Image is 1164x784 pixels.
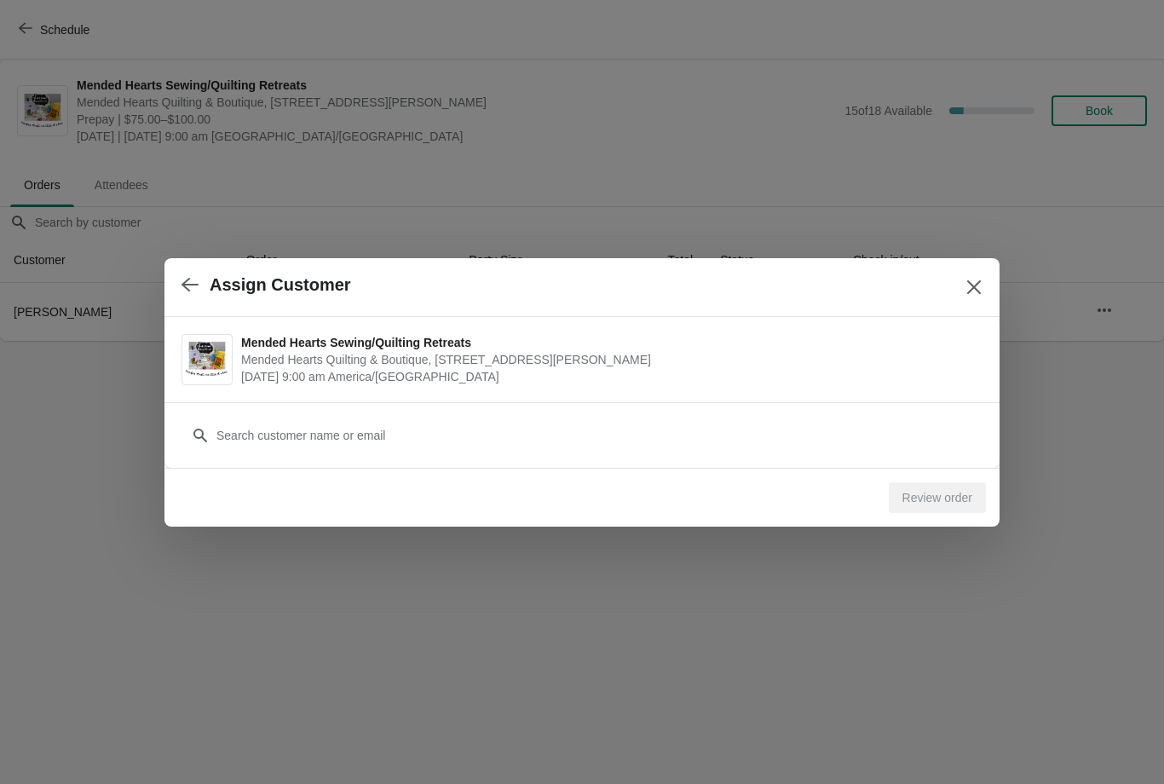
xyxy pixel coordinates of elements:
input: Search customer name or email [216,420,982,451]
span: [DATE] 9:00 am America/[GEOGRAPHIC_DATA] [241,368,974,385]
button: Close [959,272,989,303]
span: Mended Hearts Sewing/Quilting Retreats [241,334,974,351]
h2: Assign Customer [210,275,351,295]
img: Mended Hearts Sewing/Quilting Retreats | Mended Hearts Quilting & Boutique, 330th Street, Ellswor... [182,338,232,380]
span: Mended Hearts Quilting & Boutique, [STREET_ADDRESS][PERSON_NAME] [241,351,974,368]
